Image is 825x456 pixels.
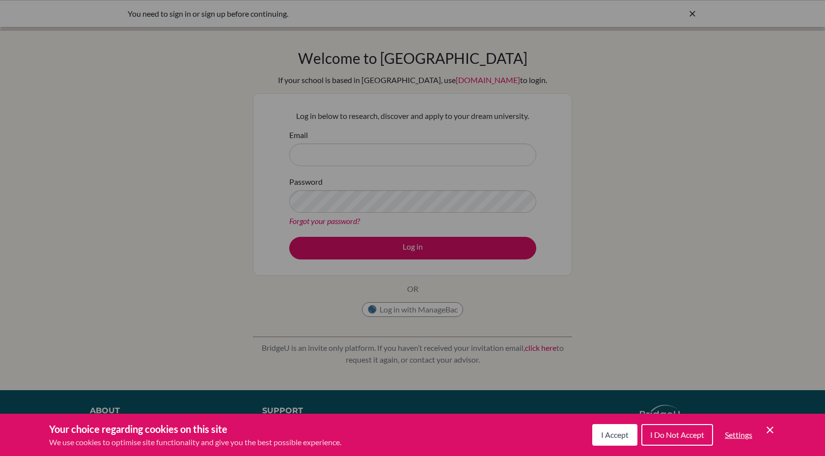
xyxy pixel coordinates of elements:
[641,424,713,446] button: I Do Not Accept
[592,424,637,446] button: I Accept
[725,430,752,439] span: Settings
[717,425,760,445] button: Settings
[650,430,704,439] span: I Do Not Accept
[764,424,776,436] button: Save and close
[49,436,341,448] p: We use cookies to optimise site functionality and give you the best possible experience.
[601,430,629,439] span: I Accept
[49,422,341,436] h3: Your choice regarding cookies on this site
